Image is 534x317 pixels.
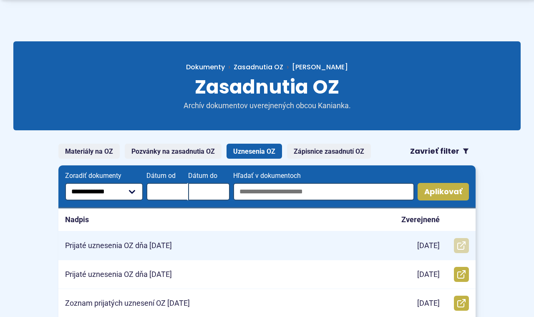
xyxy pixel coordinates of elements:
[188,183,230,200] input: Dátum do
[287,144,371,159] a: Zápisnice zasadnutí OZ
[401,215,440,225] p: Zverejnené
[417,241,440,251] p: [DATE]
[65,241,172,251] p: Prijaté uznesenia OZ dňa [DATE]
[125,144,222,159] a: Pozvánky na zasadnutia OZ
[292,62,348,72] span: [PERSON_NAME]
[283,62,348,72] a: [PERSON_NAME]
[65,172,143,180] span: Zoradiť dokumenty
[65,215,89,225] p: Nadpis
[65,183,143,200] select: Zoradiť dokumenty
[233,183,414,200] input: Hľadať v dokumentoch
[417,270,440,279] p: [DATE]
[146,172,188,180] span: Dátum od
[146,183,188,200] input: Dátum od
[403,144,476,159] button: Zavrieť filter
[167,101,367,111] p: Archív dokumentov uverejnených obcou Kanianka.
[195,74,339,100] span: Zasadnutia OZ
[417,299,440,308] p: [DATE]
[234,62,283,72] a: Zasadnutia OZ
[188,172,230,180] span: Dátum do
[65,270,172,279] p: Prijaté uznesenia OZ dňa [DATE]
[418,183,469,200] button: Aplikovať
[227,144,282,159] a: Uznesenia OZ
[186,62,234,72] a: Dokumenty
[65,299,190,308] p: Zoznam prijatých uznesení OZ [DATE]
[58,144,120,159] a: Materiály na OZ
[233,172,414,180] span: Hľadať v dokumentoch
[410,147,459,156] span: Zavrieť filter
[186,62,225,72] span: Dokumenty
